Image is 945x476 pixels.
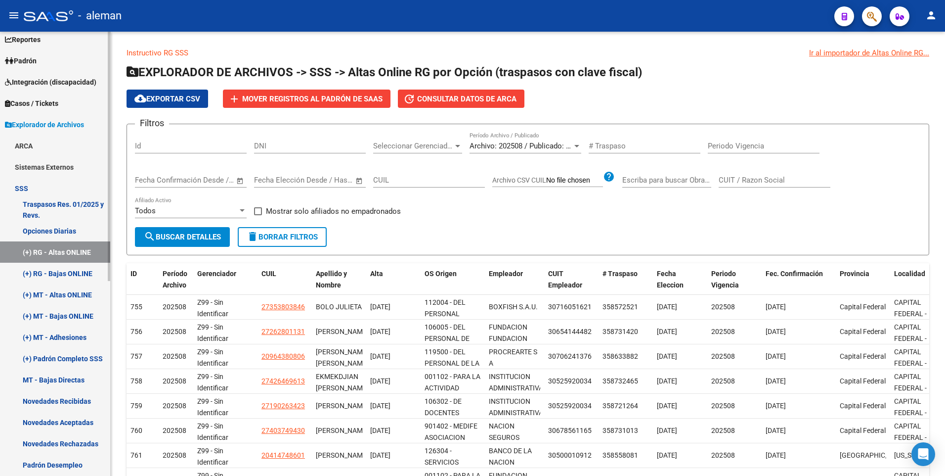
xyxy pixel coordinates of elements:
[135,176,175,185] input: Fecha inicio
[657,270,684,289] span: Fecha Eleccion
[548,427,592,434] span: 30678561165
[425,348,479,389] span: 119500 - DEL PERSONAL DE LA SANIDAD ARGENTINA
[197,298,228,318] span: Z99 - Sin Identificar
[354,175,365,187] button: Open calendar
[602,377,638,385] span: 358732465
[370,301,417,313] div: [DATE]
[492,176,546,184] span: Archivo CSV CUIL
[489,371,543,405] div: INSTITUCION ADMINISTRATIVA DE
[711,328,735,335] span: 202508
[398,90,524,108] button: Consultar datos de ARCA
[197,447,228,466] span: Z99 - Sin Identificar
[602,328,638,335] span: 358731420
[911,442,935,466] div: Open Intercom Messenger
[840,303,886,311] span: Capital Federal
[8,9,20,21] mat-icon: menu
[840,270,869,278] span: Provincia
[766,270,823,278] span: Fec. Confirmación
[370,425,417,436] div: [DATE]
[163,352,186,360] span: 202508
[127,263,159,307] datatable-header-cell: ID
[657,377,677,385] span: [DATE]
[303,176,351,185] input: Fecha fin
[370,450,417,461] div: [DATE]
[258,263,312,307] datatable-header-cell: CUIL
[5,119,84,130] span: Explorador de Archivos
[602,402,638,410] span: 358721264
[766,451,786,459] span: [DATE]
[366,263,421,307] datatable-header-cell: Alta
[766,427,786,434] span: [DATE]
[489,346,540,369] div: PROCREARTE S A
[261,303,305,311] span: 27353803846
[135,116,169,130] h3: Filtros
[489,270,523,278] span: Empleador
[130,270,137,278] span: ID
[925,9,937,21] mat-icon: person
[127,65,642,79] span: EXPLORADOR DE ARCHIVOS -> SSS -> Altas Online RG por Opción (traspasos con clave fiscal)
[316,328,369,335] span: [PERSON_NAME]
[261,451,305,459] span: 20414748601
[247,233,318,241] span: Borrar Filtros
[657,352,677,360] span: [DATE]
[602,270,638,278] span: # Traspaso
[316,303,362,311] span: BOLO JULIETA
[425,422,477,453] span: 901402 - MEDIFE ASOCIACION CIVIL
[840,427,886,434] span: Capital Federal
[197,270,236,278] span: Gerenciador
[762,263,836,307] datatable-header-cell: Fec. Confirmación
[894,323,928,376] span: CAPITAL FEDERAL - FITZ ROY(2101-2500)
[261,328,305,335] span: 27262801131
[370,376,417,387] div: [DATE]
[316,270,347,289] span: Apellido y Nombre
[197,422,228,441] span: Z99 - Sin Identificar
[373,142,453,150] span: Seleccionar Gerenciador
[657,427,677,434] span: [DATE]
[470,142,590,150] span: Archivo: 202508 / Publicado: 202507
[130,402,142,410] span: 759
[130,303,142,311] span: 755
[312,263,366,307] datatable-header-cell: Apellido y Nombre
[425,397,472,428] span: 106302 - DE DOCENTES PARTICULARES
[316,373,369,392] span: EKMEKDJIAN [PERSON_NAME]
[489,301,538,313] div: BOXFISH S.A.U.
[657,402,677,410] span: [DATE]
[548,270,582,289] span: CUIT Empleador
[711,352,735,360] span: 202508
[548,352,592,360] span: 30706241376
[489,396,543,429] div: INSTITUCION ADMINISTRATIVA DE
[144,231,156,242] mat-icon: search
[403,93,415,105] mat-icon: update
[127,90,208,108] button: Exportar CSV
[425,298,478,351] span: 112004 - DEL PERSONAL SUPERIOR MERCEDES BENZ ARGENTINA
[544,263,599,307] datatable-header-cell: CUIT Empleador
[184,176,232,185] input: Fecha fin
[425,323,470,376] span: 106005 - DEL PERSONAL DE ENTIDADES DEPORTIVAS Y CIVILES
[261,427,305,434] span: 27403749430
[766,303,786,311] span: [DATE]
[130,352,142,360] span: 757
[163,303,186,311] span: 202508
[890,263,945,307] datatable-header-cell: Localidad
[417,95,516,103] span: Consultar datos de ARCA
[657,451,677,459] span: [DATE]
[370,326,417,337] div: [DATE]
[78,5,122,27] span: - aleman
[238,227,327,247] button: Borrar Filtros
[766,377,786,385] span: [DATE]
[548,402,592,410] span: 30525920034
[163,328,186,335] span: 202508
[5,34,41,45] span: Reportes
[548,303,592,311] span: 30716051621
[135,206,156,215] span: Todos
[894,270,925,278] span: Localidad
[603,171,615,183] mat-icon: help
[485,263,544,307] datatable-header-cell: Empleador
[657,303,677,311] span: [DATE]
[653,263,707,307] datatable-header-cell: Fecha Eleccion
[894,451,929,459] span: [US_STATE]
[266,205,401,217] span: Mostrar solo afiliados no empadronados
[711,377,735,385] span: 202508
[840,328,886,335] span: Capital Federal
[163,270,187,289] span: Período Archivo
